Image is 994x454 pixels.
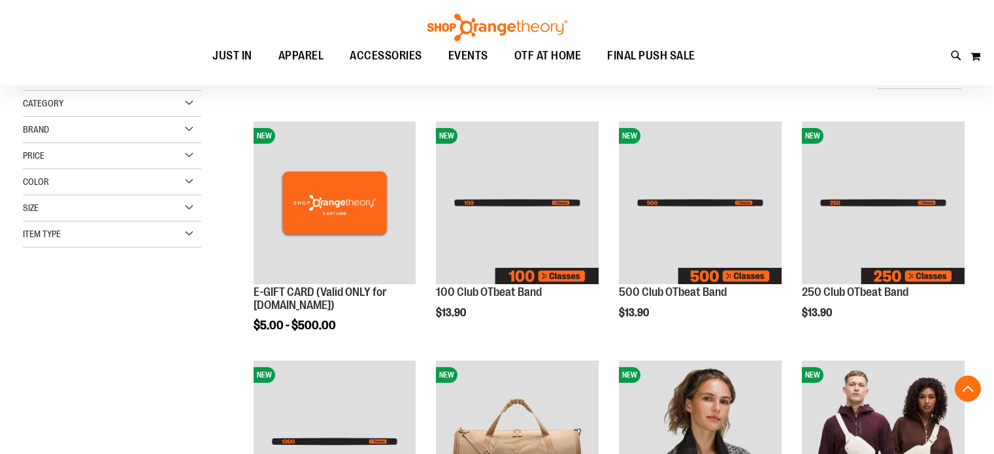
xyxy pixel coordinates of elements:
a: Image of 100 Club OTbeat BandNEW [436,122,599,286]
img: E-GIFT CARD (Valid ONLY for ShopOrangetheory.com) [254,122,416,284]
span: NEW [619,367,640,383]
a: E-GIFT CARD (Valid ONLY for ShopOrangetheory.com)NEW [254,122,416,286]
a: Image of 250 Club OTbeat BandNEW [802,122,965,286]
span: NEW [254,367,275,383]
span: Color [23,176,49,187]
span: NEW [619,128,640,144]
a: Image of 500 Club OTbeat BandNEW [619,122,782,286]
span: EVENTS [448,41,488,71]
span: Price [23,150,44,161]
a: 250 Club OTbeat Band [802,285,908,299]
span: JUST IN [212,41,252,71]
span: ACCESSORIES [350,41,422,71]
img: Image of 250 Club OTbeat Band [802,122,965,284]
span: OTF AT HOME [514,41,582,71]
a: EVENTS [435,41,501,71]
span: $13.90 [436,307,468,319]
span: Size [23,203,39,213]
span: APPAREL [278,41,324,71]
a: ACCESSORIES [337,41,435,71]
span: NEW [802,128,823,144]
a: FINAL PUSH SALE [594,41,708,71]
span: Brand [23,124,49,135]
a: OTF AT HOME [501,41,595,71]
span: FINAL PUSH SALE [607,41,695,71]
img: Shop Orangetheory [425,14,569,41]
img: Image of 100 Club OTbeat Band [436,122,599,284]
div: product [795,115,971,346]
a: E-GIFT CARD (Valid ONLY for [DOMAIN_NAME]) [254,285,387,312]
a: 500 Club OTbeat Band [619,285,727,299]
span: NEW [254,128,275,144]
button: Back To Top [955,376,981,402]
span: Item Type [23,229,61,239]
span: NEW [436,128,457,144]
a: JUST IN [199,41,265,71]
span: $13.90 [802,307,834,319]
span: Category [23,98,63,108]
img: Image of 500 Club OTbeat Band [619,122,782,284]
div: product [247,115,423,365]
div: product [429,115,605,346]
span: NEW [802,367,823,383]
a: APPAREL [265,41,337,71]
div: product [612,115,788,346]
a: 100 Club OTbeat Band [436,285,542,299]
span: $5.00 - $500.00 [254,319,336,332]
span: $13.90 [619,307,651,319]
span: NEW [436,367,457,383]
